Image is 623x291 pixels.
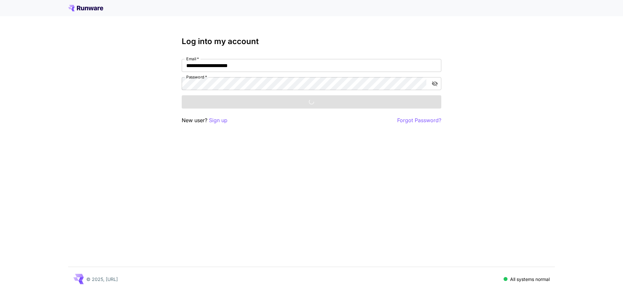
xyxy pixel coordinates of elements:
p: New user? [182,116,227,124]
button: Sign up [209,116,227,124]
button: toggle password visibility [429,78,441,89]
button: Forgot Password? [397,116,441,124]
p: All systems normal [510,276,550,283]
label: Password [186,74,207,80]
p: © 2025, [URL] [86,276,118,283]
h3: Log into my account [182,37,441,46]
label: Email [186,56,199,62]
